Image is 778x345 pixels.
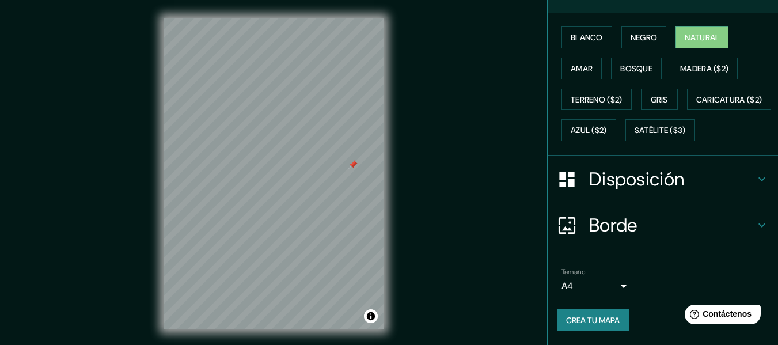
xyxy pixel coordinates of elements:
[566,315,620,325] font: Crea tu mapa
[561,267,585,276] font: Tamaño
[364,309,378,323] button: Activar o desactivar atribución
[548,156,778,202] div: Disposición
[557,309,629,331] button: Crea tu mapa
[571,63,593,74] font: Amar
[571,32,603,43] font: Blanco
[631,32,658,43] font: Negro
[675,26,728,48] button: Natural
[625,119,695,141] button: Satélite ($3)
[164,18,384,329] canvas: Mapa
[561,26,612,48] button: Blanco
[561,89,632,111] button: Terreno ($2)
[641,89,678,111] button: Gris
[611,58,662,79] button: Bosque
[675,300,765,332] iframe: Lanzador de widgets de ayuda
[671,58,738,79] button: Madera ($2)
[635,126,686,136] font: Satélite ($3)
[561,280,573,292] font: A4
[651,94,668,105] font: Gris
[561,277,631,295] div: A4
[621,26,667,48] button: Negro
[571,126,607,136] font: Azul ($2)
[561,119,616,141] button: Azul ($2)
[571,94,623,105] font: Terreno ($2)
[696,94,762,105] font: Caricatura ($2)
[589,167,684,191] font: Disposición
[548,202,778,248] div: Borde
[561,58,602,79] button: Amar
[680,63,728,74] font: Madera ($2)
[620,63,652,74] font: Bosque
[687,89,772,111] button: Caricatura ($2)
[589,213,637,237] font: Borde
[685,32,719,43] font: Natural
